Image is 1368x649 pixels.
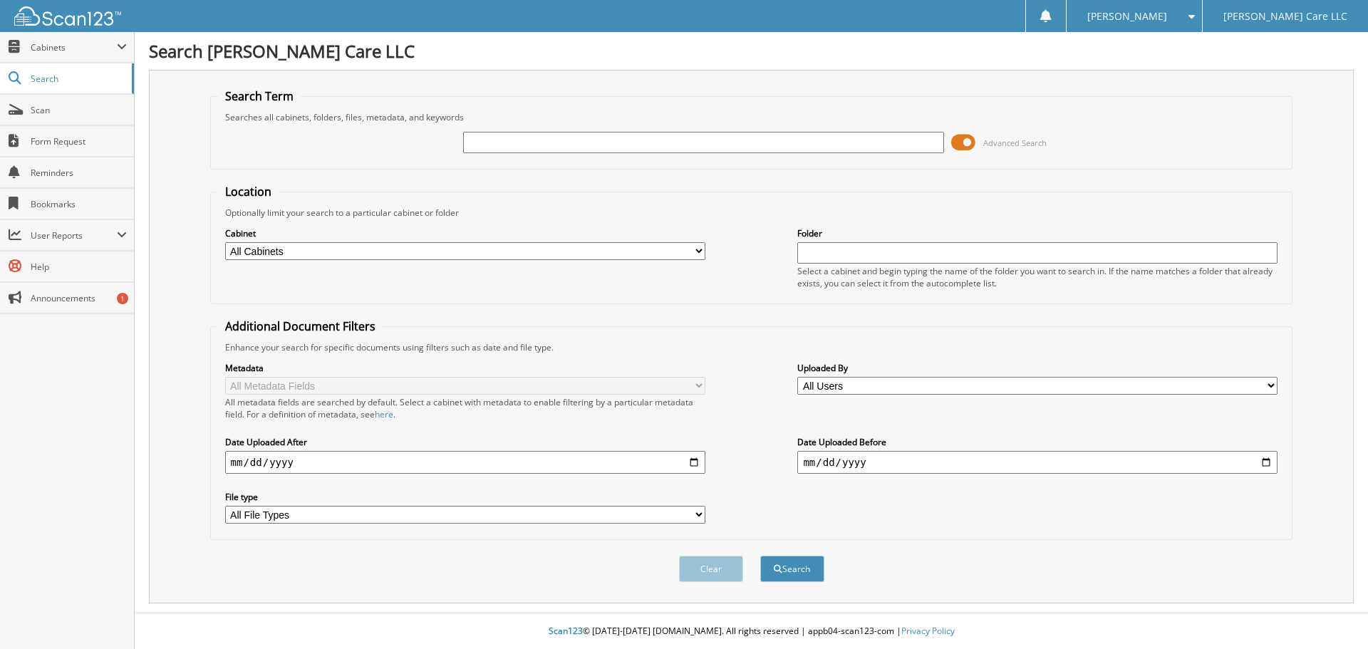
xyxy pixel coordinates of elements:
[797,436,1278,448] label: Date Uploaded Before
[225,436,705,448] label: Date Uploaded After
[31,41,117,53] span: Cabinets
[135,614,1368,649] div: © [DATE]-[DATE] [DOMAIN_NAME]. All rights reserved | appb04-scan123-com |
[1223,12,1347,21] span: [PERSON_NAME] Care LLC
[14,6,121,26] img: scan123-logo-white.svg
[218,184,279,199] legend: Location
[149,39,1354,63] h1: Search [PERSON_NAME] Care LLC
[31,135,127,147] span: Form Request
[901,625,955,637] a: Privacy Policy
[31,292,127,304] span: Announcements
[218,318,383,334] legend: Additional Document Filters
[218,111,1285,123] div: Searches all cabinets, folders, files, metadata, and keywords
[31,229,117,242] span: User Reports
[31,198,127,210] span: Bookmarks
[117,293,128,304] div: 1
[983,137,1047,148] span: Advanced Search
[797,227,1278,239] label: Folder
[218,207,1285,219] div: Optionally limit your search to a particular cabinet or folder
[225,396,705,420] div: All metadata fields are searched by default. Select a cabinet with metadata to enable filtering b...
[225,491,705,503] label: File type
[375,408,393,420] a: here
[225,451,705,474] input: start
[225,227,705,239] label: Cabinet
[549,625,583,637] span: Scan123
[31,261,127,273] span: Help
[218,88,301,104] legend: Search Term
[218,341,1285,353] div: Enhance your search for specific documents using filters such as date and file type.
[797,265,1278,289] div: Select a cabinet and begin typing the name of the folder you want to search in. If the name match...
[679,556,743,582] button: Clear
[797,362,1278,374] label: Uploaded By
[31,104,127,116] span: Scan
[797,451,1278,474] input: end
[31,73,125,85] span: Search
[1087,12,1167,21] span: [PERSON_NAME]
[760,556,824,582] button: Search
[31,167,127,179] span: Reminders
[225,362,705,374] label: Metadata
